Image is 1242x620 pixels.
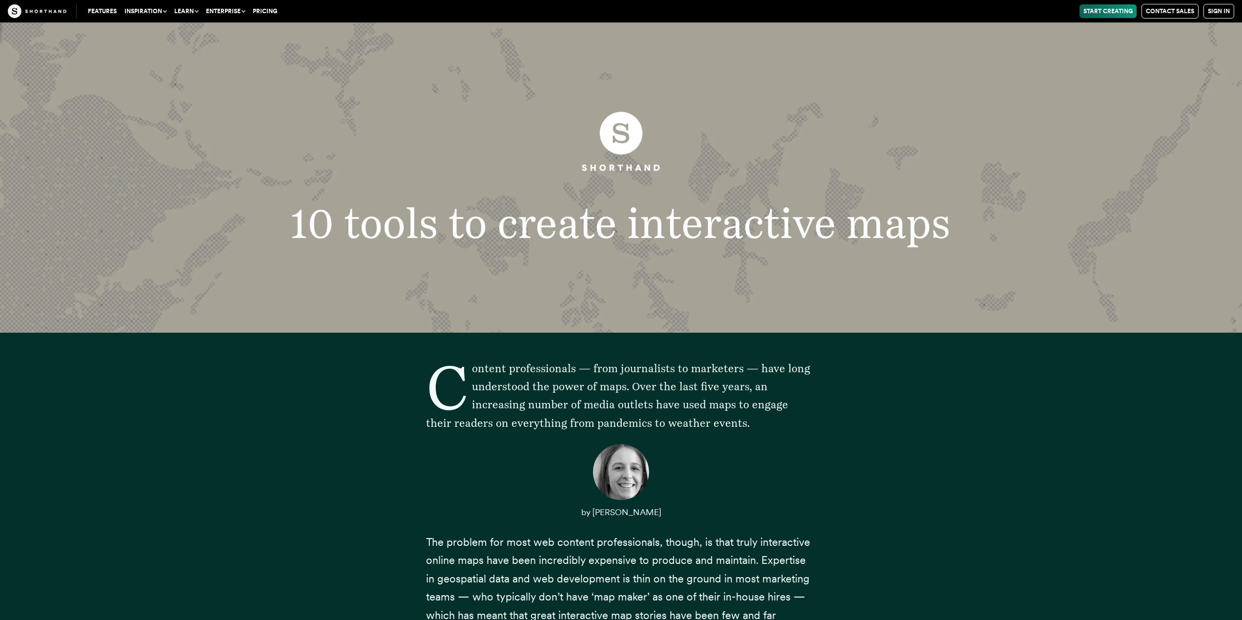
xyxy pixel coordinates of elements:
a: Pricing [249,4,281,18]
img: The Craft [8,4,66,18]
span: Content professionals — from journalists to marketers — have long understood the power of maps. O... [426,362,810,429]
a: Start Creating [1079,4,1137,18]
button: Learn [170,4,202,18]
button: Inspiration [121,4,170,18]
button: Enterprise [202,4,249,18]
a: Sign in [1203,4,1234,19]
p: by [PERSON_NAME] [426,502,816,521]
h1: 10 tools to create interactive maps [263,202,979,244]
a: Features [84,4,121,18]
a: Contact Sales [1141,4,1199,19]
